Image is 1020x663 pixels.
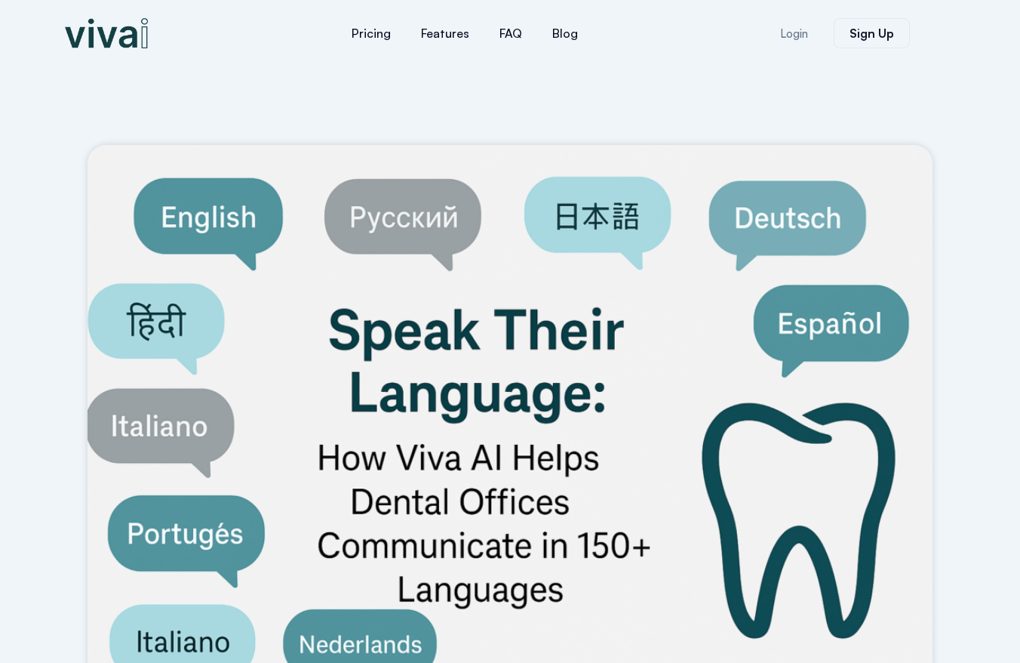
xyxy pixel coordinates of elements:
a: Pricing [336,15,406,51]
a: Login [762,19,826,48]
span: Login [780,28,808,39]
span: Sign Up [849,27,894,39]
a: Sign Up [834,18,910,48]
a: FAQ [484,15,537,51]
a: Blog [537,15,593,51]
a: Features [406,15,484,51]
nav: Menu [246,15,684,51]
